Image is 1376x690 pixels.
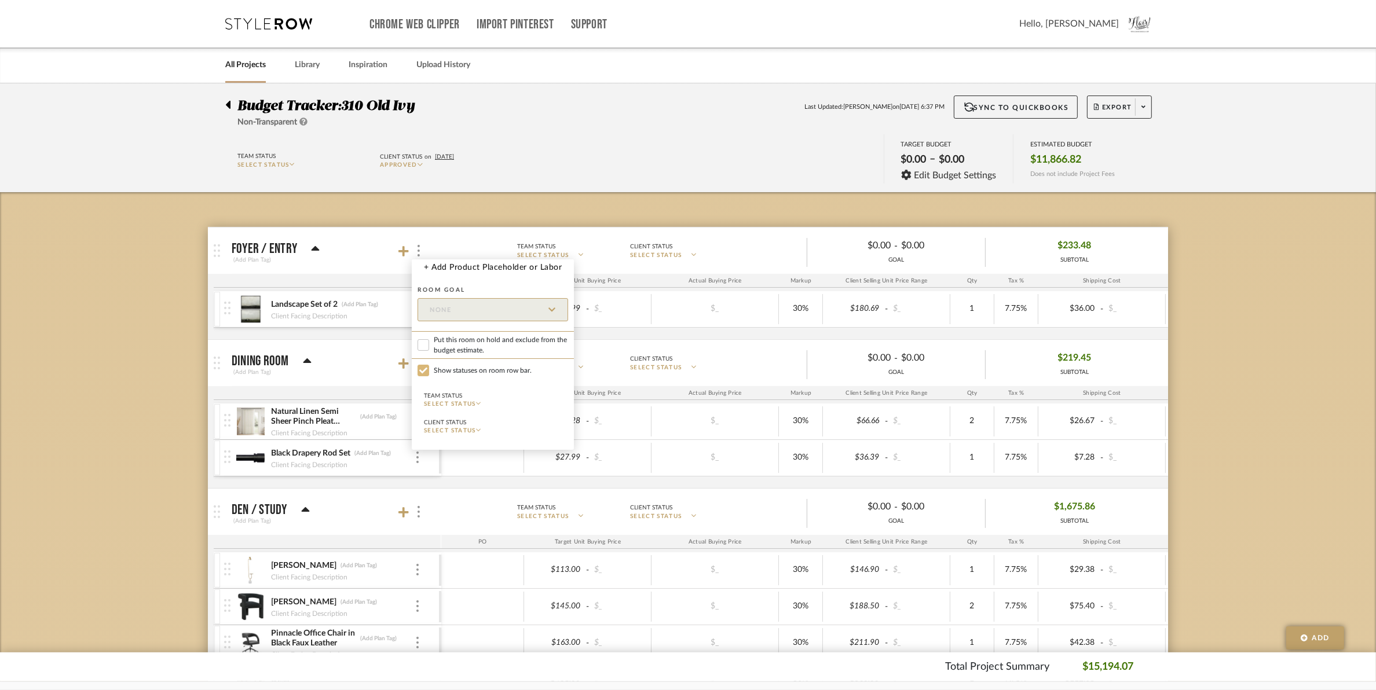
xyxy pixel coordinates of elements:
span: SELECT STATUS [424,401,476,407]
span: Show statuses on room row bar. [434,365,532,376]
div: Client Status [424,417,466,428]
input: Show statuses on room row bar. [418,365,429,376]
input: Select Type [418,298,568,321]
button: + Add Product Placeholder or Labor [412,259,574,276]
span: SELECT STATUS [424,428,476,434]
div: Team Status [424,391,462,401]
span: Put this room on hold and exclude from the budget estimate. [434,335,568,355]
div: Room Goal [418,284,568,296]
input: Put this room on hold and exclude from the budget estimate. [418,339,429,351]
